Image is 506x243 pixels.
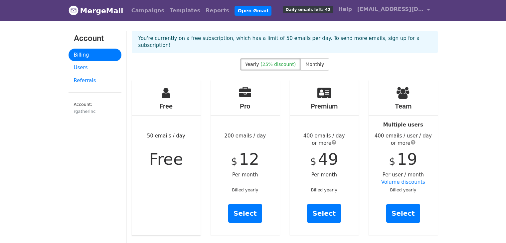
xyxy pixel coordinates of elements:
a: Billing [69,49,121,62]
h4: Pro [211,102,280,110]
h4: Free [132,102,201,110]
span: 12 [239,150,259,168]
img: MergeMail logo [69,5,79,15]
small: Account: [74,102,116,115]
a: Select [307,204,341,223]
span: 49 [318,150,338,168]
a: Referrals [69,74,121,87]
strong: Multiple users [383,122,423,128]
span: Yearly [245,62,259,67]
span: (25% discount) [260,62,296,67]
small: Billed yearly [390,187,416,192]
h3: Account [74,34,116,43]
a: Campaigns [129,4,167,17]
a: Templates [167,4,203,17]
span: Free [149,150,183,168]
a: Select [228,204,262,223]
a: Open Gmail [235,6,271,16]
span: Monthly [305,62,324,67]
div: rgatherinc [74,108,116,115]
h4: Premium [290,102,359,110]
div: Per month [290,80,359,235]
a: Daily emails left: 42 [280,3,335,16]
span: 19 [397,150,417,168]
small: Billed yearly [311,187,337,192]
span: Daily emails left: 42 [283,6,333,13]
a: Users [69,61,121,74]
span: [EMAIL_ADDRESS][DOMAIN_NAME] [357,5,424,13]
span: $ [389,155,395,167]
div: 200 emails / day Per month [211,80,280,235]
p: You're currently on a free subscription, which has a limit of 50 emails per day. To send more ema... [138,35,431,49]
a: Reports [203,4,232,17]
span: $ [310,155,316,167]
small: Billed yearly [232,187,258,192]
a: [EMAIL_ADDRESS][DOMAIN_NAME] [355,3,432,18]
a: MergeMail [69,4,123,18]
h4: Team [369,102,438,110]
a: Select [386,204,420,223]
span: $ [231,155,237,167]
div: 400 emails / day or more [290,132,359,147]
a: Help [336,3,355,16]
div: 50 emails / day [132,80,201,235]
div: Per user / month [369,80,438,235]
a: Volume discounts [381,179,425,185]
div: 400 emails / user / day or more [369,132,438,147]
